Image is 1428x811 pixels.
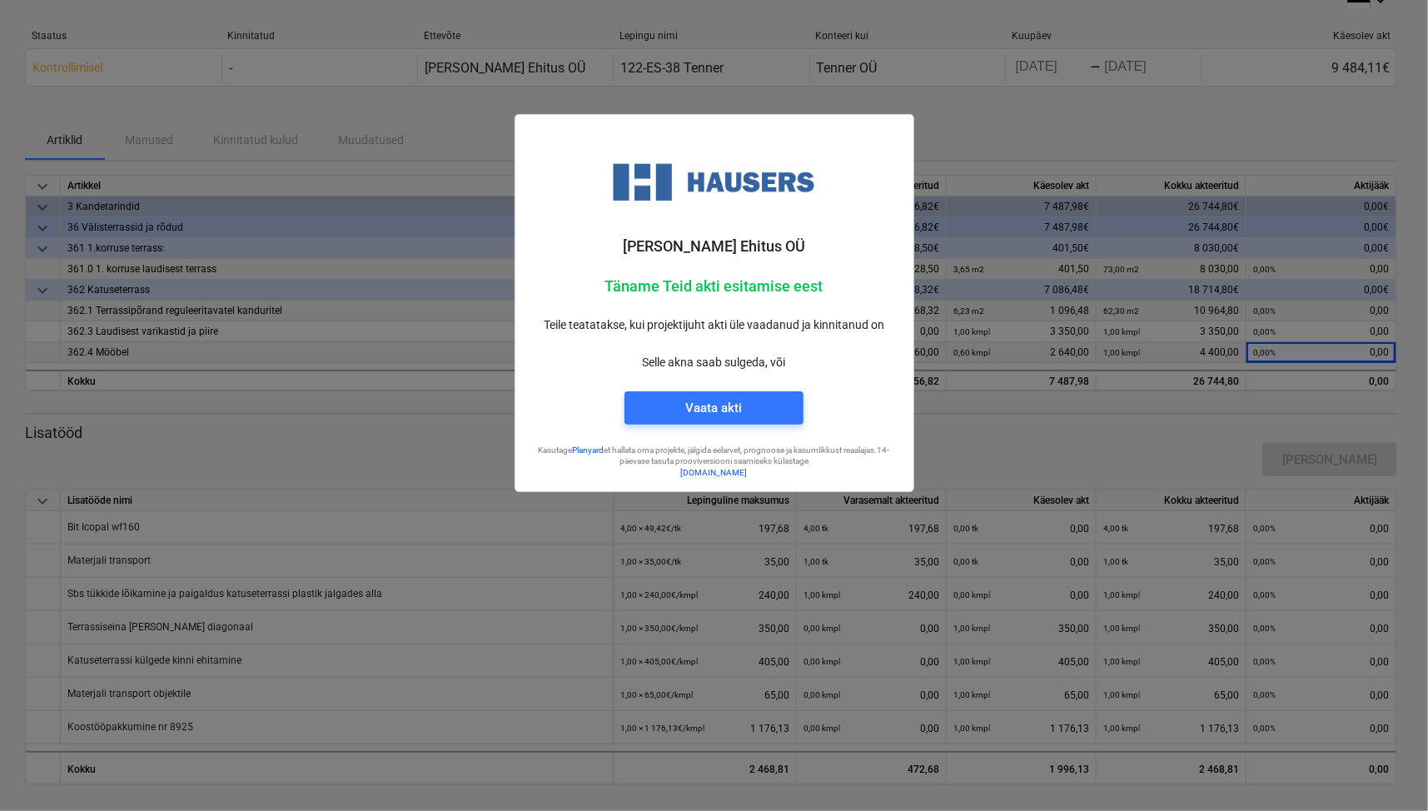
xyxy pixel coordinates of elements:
[529,354,900,371] p: Selle akna saab sulgeda, või
[529,236,900,256] p: [PERSON_NAME] Ehitus OÜ
[681,468,748,477] a: [DOMAIN_NAME]
[624,391,804,425] button: Vaata akti
[529,316,900,334] p: Teile teatatakse, kui projektijuht akti üle vaadanud ja kinnitanud on
[529,276,900,296] p: Täname Teid akti esitamise eest
[529,445,900,467] p: Kasutage et hallata oma projekte, jälgida eelarvet, prognoose ja kasumlikkust reaalajas. 14-päeva...
[686,397,743,419] div: Vaata akti
[573,445,605,455] a: Planyard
